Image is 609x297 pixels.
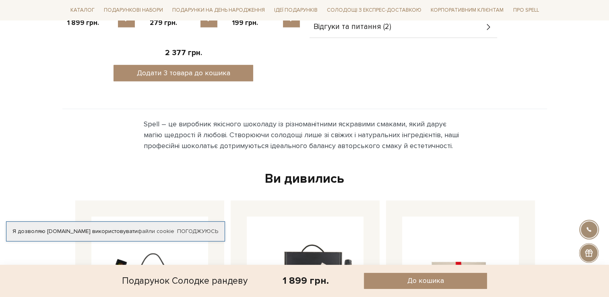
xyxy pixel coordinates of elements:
[6,228,225,235] div: Я дозволяю [DOMAIN_NAME] використовувати
[144,119,466,151] div: Spell – це виробник якісного шоколаду із різноманітними яскравими смаками, який дарує магію щедро...
[314,23,391,31] span: Відгуки та питання (2)
[271,4,321,16] a: Ідеї подарунків
[324,3,425,17] a: Солодощі з експрес-доставкою
[407,276,444,285] span: До кошика
[101,4,166,16] a: Подарункові набори
[364,273,487,289] button: До кошика
[165,48,202,58] span: 2 377 грн.
[169,4,268,16] a: Подарунки на День народження
[122,273,248,289] div: Подарунок Солодке рандеву
[232,19,269,27] span: 199 грн.
[138,228,174,235] a: файли cookie
[427,4,507,16] a: Корпоративним клієнтам
[283,274,329,287] div: 1 899 грн.
[150,19,186,27] span: 279 грн.
[177,228,218,235] a: Погоджуюсь
[67,4,98,16] a: Каталог
[114,65,253,81] button: Додати 3 товара до кошика
[72,171,537,188] div: Ви дивились
[510,4,542,16] a: Про Spell
[67,19,104,27] span: 1 899 грн.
